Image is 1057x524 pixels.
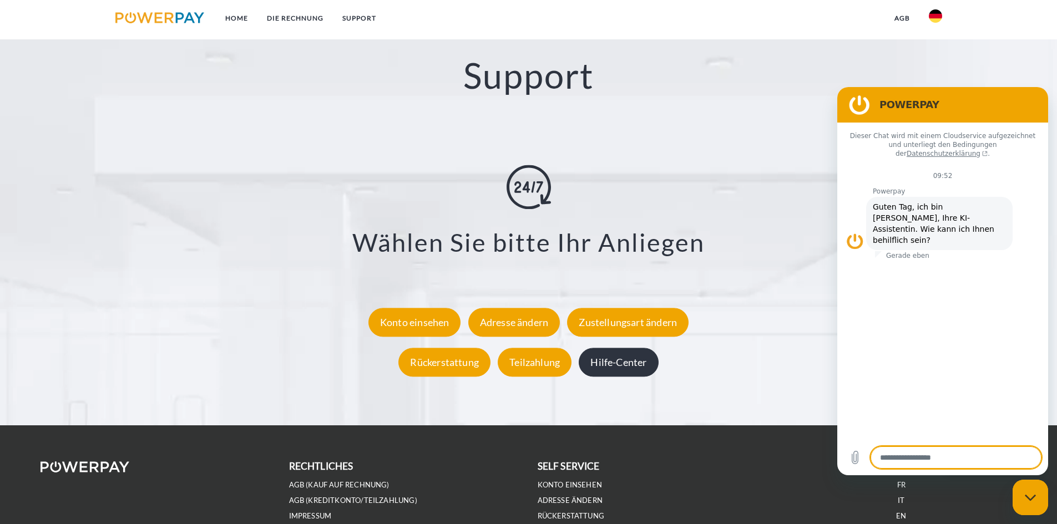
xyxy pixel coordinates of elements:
[897,480,906,490] a: FR
[216,8,257,28] a: Home
[576,356,661,368] a: Hilfe-Center
[396,356,493,368] a: Rückerstattung
[538,496,603,505] a: Adresse ändern
[468,308,560,337] div: Adresse ändern
[898,496,904,505] a: IT
[929,9,942,23] img: de
[538,511,605,521] a: Rückerstattung
[579,348,658,377] div: Hilfe-Center
[67,227,990,258] h3: Wählen Sie bitte Ihr Anliegen
[466,316,563,328] a: Adresse ändern
[333,8,386,28] a: SUPPORT
[896,511,906,521] a: EN
[538,480,603,490] a: Konto einsehen
[564,316,691,328] a: Zustellungsart ändern
[567,308,689,337] div: Zustellungsart ändern
[289,511,332,521] a: IMPRESSUM
[495,356,574,368] a: Teilzahlung
[289,480,390,490] a: AGB (Kauf auf Rechnung)
[53,54,1004,98] h2: Support
[115,12,205,23] img: logo-powerpay.svg
[498,348,572,377] div: Teilzahlung
[538,460,600,472] b: self service
[1013,480,1048,515] iframe: Schaltfläche zum Öffnen des Messaging-Fensters; Konversation läuft
[289,460,353,472] b: rechtliches
[507,165,551,210] img: online-shopping.svg
[366,316,464,328] a: Konto einsehen
[398,348,490,377] div: Rückerstattung
[368,308,461,337] div: Konto einsehen
[257,8,333,28] a: DIE RECHNUNG
[837,87,1048,475] iframe: Messaging-Fenster
[289,496,417,505] a: AGB (Kreditkonto/Teilzahlung)
[41,461,130,472] img: logo-powerpay-white.svg
[885,8,919,28] a: agb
